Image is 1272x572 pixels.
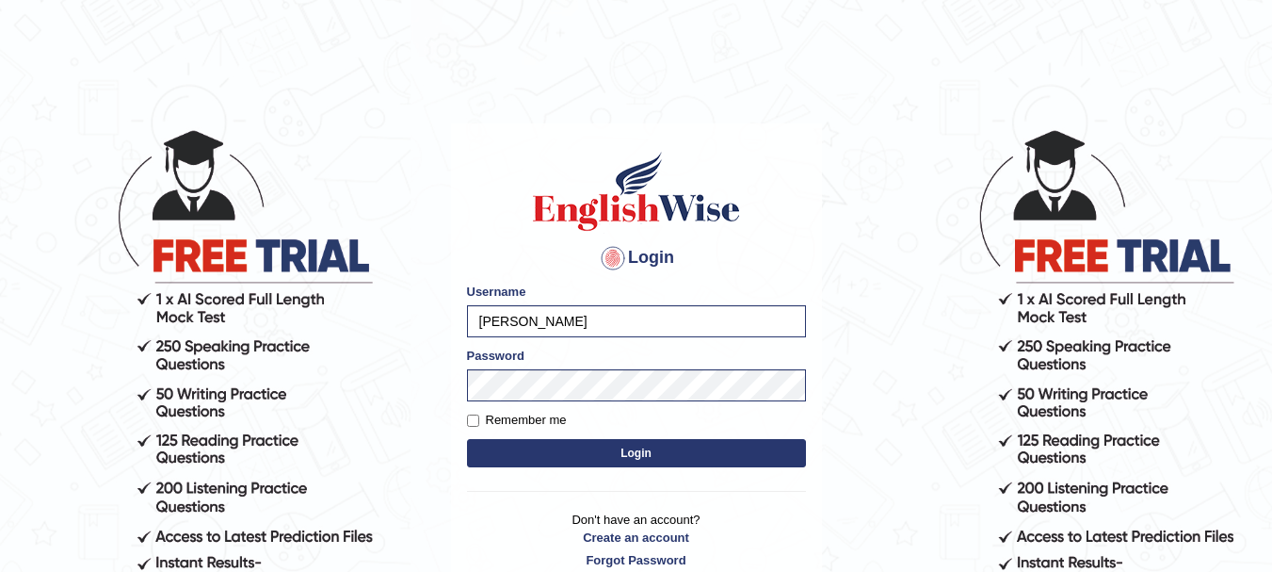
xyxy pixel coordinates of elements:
p: Don't have an account? [467,511,806,569]
label: Username [467,283,526,301]
label: Password [467,347,524,365]
a: Create an account [467,529,806,547]
input: Remember me [467,415,479,427]
label: Remember me [467,411,567,430]
a: Forgot Password [467,551,806,569]
h4: Login [467,243,806,273]
button: Login [467,439,806,467]
img: Logo of English Wise sign in for intelligent practice with AI [529,149,744,234]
